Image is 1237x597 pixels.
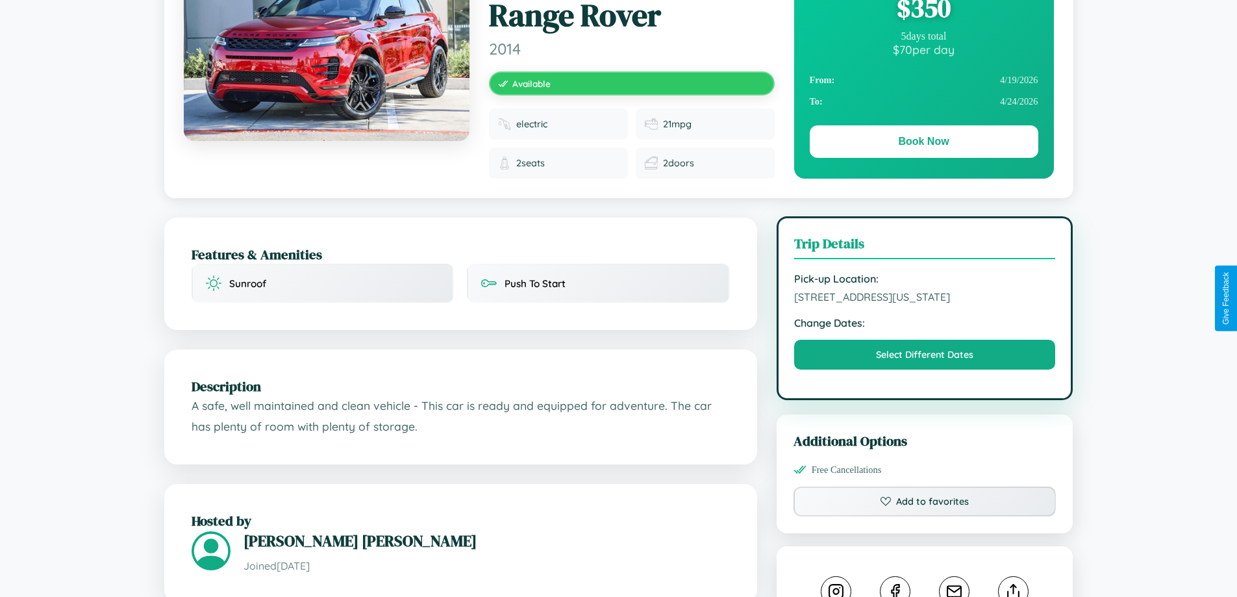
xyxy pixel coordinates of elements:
span: Sunroof [229,277,266,290]
img: Fuel efficiency [645,118,658,131]
strong: Change Dates: [794,316,1056,329]
strong: To: [810,96,823,107]
img: Seats [498,157,511,170]
p: Joined [DATE] [244,557,730,576]
h3: [PERSON_NAME] [PERSON_NAME] [244,530,730,552]
div: $ 70 per day [810,42,1038,57]
button: Add to favorites [793,487,1056,516]
img: Fuel type [498,118,511,131]
img: Doors [645,157,658,170]
button: Select Different Dates [794,340,1056,370]
strong: From: [810,75,835,86]
h2: Description [192,377,730,396]
h2: Hosted by [192,511,730,530]
div: 4 / 19 / 2026 [810,70,1038,91]
span: Free Cancellations [812,464,882,476]
p: A safe, well maintained and clean vehicle - This car is ready and equipped for adventure. The car... [192,396,730,437]
span: 2 doors [663,157,694,169]
strong: Pick-up Location: [794,272,1056,285]
span: Available [512,78,551,89]
h3: Additional Options [793,431,1056,450]
span: 21 mpg [663,118,692,130]
div: 4 / 24 / 2026 [810,91,1038,112]
h2: Features & Amenities [192,245,730,264]
div: Give Feedback [1221,272,1231,325]
span: electric [516,118,547,130]
div: 5 days total [810,31,1038,42]
span: Push To Start [505,277,566,290]
span: [STREET_ADDRESS][US_STATE] [794,290,1056,303]
span: 2 seats [516,157,545,169]
button: Book Now [810,125,1038,158]
h3: Trip Details [794,234,1056,259]
span: 2014 [489,39,775,58]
